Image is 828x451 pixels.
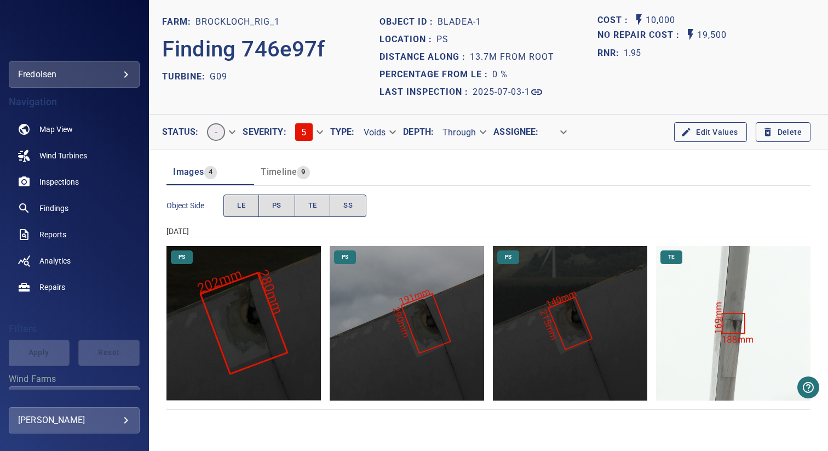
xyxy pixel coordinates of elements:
[330,246,484,401] img: Brockloch_Rig_1/G09/2025-07-03-1/2025-07-03-1/image71wp78.jpg
[210,70,227,83] p: G09
[297,166,309,179] span: 9
[380,50,470,64] p: Distance along :
[166,246,321,401] img: Brockloch_Rig_1/G09/2025-07-03-1/2025-07-03-1/image69wp76.jpg
[473,85,543,99] a: 2025-07-03-1
[9,142,140,169] a: windturbines noActive
[9,375,140,384] label: Wind Farms
[39,176,79,187] span: Inspections
[493,246,647,401] img: Brockloch_Rig_1/G09/2025-07-03-1/2025-07-03-1/image70wp77.jpg
[646,13,675,28] p: 10,000
[674,122,746,142] button: Edit Values
[286,119,330,145] div: 5
[204,166,217,179] span: 4
[597,47,624,60] h1: RNR:
[380,85,473,99] p: Last Inspection :
[166,200,223,211] span: Object Side
[9,386,140,413] div: Wind Farms
[434,123,493,142] div: Through
[172,253,192,261] span: PS
[308,199,317,212] span: TE
[45,27,103,38] img: fredolsen-logo
[380,15,438,28] p: Object ID :
[597,28,684,43] span: Projected additional costs incurred by waiting 1 year to repair. This is a function of possible i...
[656,246,810,401] img: Brockloch_Rig_1/G09/2025-07-03-1/2025-07-03-1/image73wp81.jpg
[380,33,436,46] p: Location :
[597,44,641,62] span: The ratio of the additional incurred cost of repair in 1 year and the cost of repairing today. Fi...
[9,248,140,274] a: analytics noActive
[492,68,508,81] p: 0 %
[493,128,538,136] label: Assignee :
[198,119,243,145] div: -
[39,124,73,135] span: Map View
[208,127,224,138] span: -
[39,229,66,240] span: Reports
[166,226,810,237] div: [DATE]
[261,167,297,177] span: Timeline
[18,412,130,429] div: [PERSON_NAME]
[9,61,140,88] div: fredolsen
[295,195,331,217] button: TE
[470,50,554,64] p: 13.7m from root
[9,195,140,221] a: findings noActive
[9,96,140,107] h4: Navigation
[39,282,65,293] span: Repairs
[243,128,286,136] label: Severity :
[18,66,130,83] div: fredolsen
[301,127,306,138] span: 5
[9,323,140,334] h4: Filters
[162,70,210,83] p: TURBINE:
[633,13,646,26] svg: Auto Cost
[162,15,196,28] p: FARM:
[436,33,449,46] p: PS
[237,199,245,212] span: LE
[597,30,684,41] h1: No Repair Cost :
[9,221,140,248] a: reports noActive
[597,13,633,28] span: The base labour and equipment costs to repair the finding. Does not include the loss of productio...
[355,123,404,142] div: Voids
[39,203,68,214] span: Findings
[173,167,204,177] span: Images
[330,128,355,136] label: Type :
[162,128,198,136] label: Status :
[756,122,810,142] button: Delete
[335,253,355,261] span: PS
[9,116,140,142] a: map noActive
[162,33,325,66] p: Finding 746e97f
[380,68,492,81] p: Percentage from LE :
[258,195,295,217] button: PS
[697,28,727,43] p: 19,500
[223,195,366,217] div: objectSide
[39,255,71,266] span: Analytics
[39,150,87,161] span: Wind Turbines
[597,15,633,26] h1: Cost :
[662,253,681,261] span: TE
[330,195,366,217] button: SS
[684,28,697,41] svg: Auto No Repair Cost
[473,85,530,99] p: 2025-07-03-1
[403,128,434,136] label: Depth :
[272,199,281,212] span: PS
[498,253,518,261] span: PS
[438,15,481,28] p: bladeA-1
[624,47,641,60] p: 1.95
[9,169,140,195] a: inspections noActive
[196,15,280,28] p: Brockloch_Rig_1
[9,274,140,300] a: repairs noActive
[539,123,574,142] div: ​
[343,199,353,212] span: SS
[223,195,259,217] button: LE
